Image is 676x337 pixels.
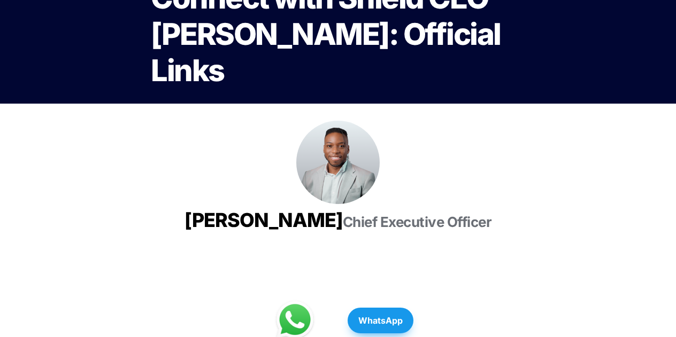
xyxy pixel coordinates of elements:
[348,308,413,333] button: WhatsApp
[358,315,403,326] strong: WhatsApp
[185,208,343,232] span: [PERSON_NAME]
[343,214,492,230] span: Chief Executive Officer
